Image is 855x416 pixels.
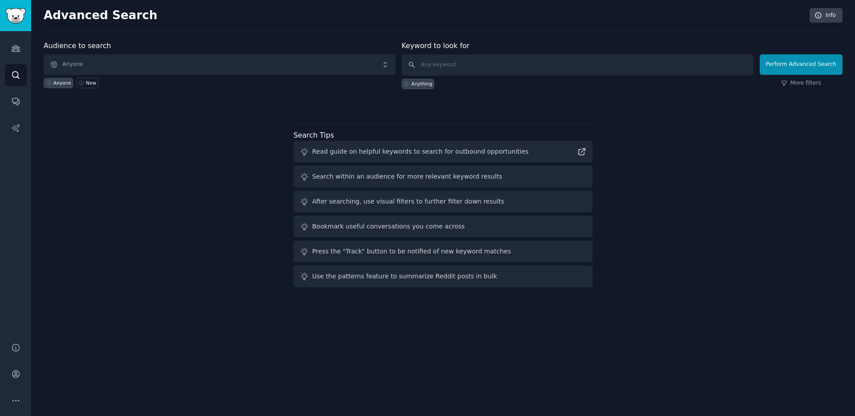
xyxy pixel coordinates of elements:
div: Bookmark useful conversations you come across [312,222,465,231]
button: Anyone [44,54,395,75]
button: Perform Advanced Search [760,54,843,75]
div: Anything [411,81,432,87]
input: Any keyword [402,54,753,76]
div: Use the patterns feature to summarize Reddit posts in bulk [312,272,497,281]
div: Search within an audience for more relevant keyword results [312,172,502,181]
div: Read guide on helpful keywords to search for outbound opportunities [312,147,529,156]
label: Keyword to look for [402,41,470,50]
div: Anyone [53,80,71,86]
h2: Advanced Search [44,8,805,23]
label: Search Tips [293,131,334,139]
img: GummySearch logo [5,8,26,24]
div: New [86,80,96,86]
a: More filters [781,79,821,87]
label: Audience to search [44,41,111,50]
div: Press the "Track" button to be notified of new keyword matches [312,247,511,256]
a: New [76,78,98,88]
a: Info [810,8,843,23]
div: After searching, use visual filters to further filter down results [312,197,504,206]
